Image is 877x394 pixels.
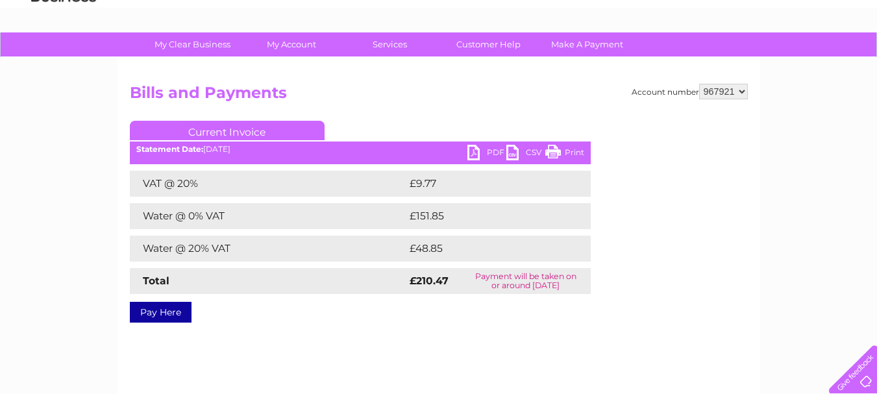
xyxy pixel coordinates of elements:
[130,171,406,197] td: VAT @ 20%
[461,268,591,294] td: Payment will be taken on or around [DATE]
[648,55,673,65] a: Water
[632,84,748,99] div: Account number
[406,236,565,262] td: £48.85
[143,275,169,287] strong: Total
[130,203,406,229] td: Water @ 0% VAT
[791,55,822,65] a: Contact
[681,55,710,65] a: Energy
[130,84,748,108] h2: Bills and Payments
[136,144,203,154] b: Statement Date:
[435,32,542,56] a: Customer Help
[406,203,565,229] td: £151.85
[506,145,545,164] a: CSV
[467,145,506,164] a: PDF
[717,55,756,65] a: Telecoms
[406,171,560,197] td: £9.77
[410,275,449,287] strong: £210.47
[31,34,97,73] img: logo.png
[545,145,584,164] a: Print
[130,236,406,262] td: Water @ 20% VAT
[336,32,443,56] a: Services
[130,121,325,140] a: Current Invoice
[130,145,591,154] div: [DATE]
[238,32,345,56] a: My Account
[834,55,865,65] a: Log out
[764,55,783,65] a: Blog
[632,6,722,23] a: 0333 014 3131
[132,7,746,63] div: Clear Business is a trading name of Verastar Limited (registered in [GEOGRAPHIC_DATA] No. 3667643...
[139,32,246,56] a: My Clear Business
[130,302,191,323] a: Pay Here
[534,32,641,56] a: Make A Payment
